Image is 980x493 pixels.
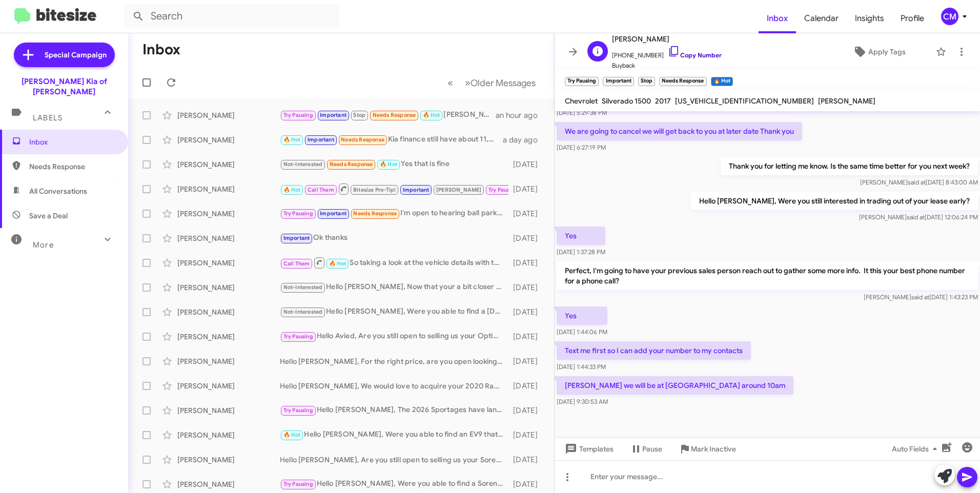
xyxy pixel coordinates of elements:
button: Apply Tags [827,43,931,61]
div: a day ago [503,135,546,145]
p: Perfect, I'm going to have your previous sales person reach out to gather some more info. It this... [557,261,978,290]
span: [DATE] 1:37:28 PM [557,248,605,256]
span: [PERSON_NAME] [DATE] 8:43:00 AM [860,178,978,186]
div: Hello [PERSON_NAME], For the right price, are you open looking to sell your Sportage? [280,356,508,366]
div: [DATE] [508,258,546,268]
div: Hello [PERSON_NAME], Are you still open to selling us your Sorento for the right price? [280,455,508,465]
span: 🔥 Hot [283,432,301,438]
div: [PERSON_NAME] [177,233,280,243]
span: Call Them [308,187,334,193]
a: Calendar [796,4,847,33]
span: [PHONE_NUMBER] [612,45,722,60]
div: an hour ago [496,110,546,120]
button: Mark Inactive [670,440,744,458]
div: [DATE] [508,159,546,170]
span: Not-Interested [283,161,323,168]
p: We are going to cancel we will get back to you at later date Thank you [557,122,802,140]
div: [PERSON_NAME] [177,381,280,391]
span: Apply Tags [868,43,906,61]
small: 🔥 Hot [711,77,733,86]
div: So taking a look at the vehicle details with the appraiser, it looks like we would be able to tra... [280,256,508,269]
span: [PERSON_NAME] [DATE] 1:43:23 PM [864,293,978,301]
a: Inbox [759,4,796,33]
span: 🔥 Hot [283,136,301,143]
span: More [33,240,54,250]
button: CM [932,8,969,25]
div: [PERSON_NAME] [177,159,280,170]
small: Important [603,77,634,86]
span: [DATE] 9:30:53 AM [557,398,608,405]
span: Stop [353,112,365,118]
p: Text me first so I can add your number to my contacts [557,341,751,360]
small: Stop [638,77,655,86]
a: Insights [847,4,892,33]
span: [PERSON_NAME] [436,187,482,193]
span: Try Pausing [283,407,313,414]
span: Silverado 1500 [602,96,651,106]
span: Mark Inactive [691,440,736,458]
p: [PERSON_NAME] we will be at [GEOGRAPHIC_DATA] around 10am [557,376,793,395]
span: [PERSON_NAME] [818,96,875,106]
p: Yes [557,227,605,245]
p: Thank you for letting me know. Is the same time better for you next week? [721,157,978,175]
a: Profile [892,4,932,33]
div: Ok thanks [280,232,508,244]
span: Needs Response [330,161,373,168]
span: Special Campaign [45,50,107,60]
div: [PERSON_NAME] we will be at [GEOGRAPHIC_DATA] around 10am [280,109,496,121]
div: [PERSON_NAME] [177,307,280,317]
span: said at [911,293,929,301]
div: [PERSON_NAME] [177,135,280,145]
div: [PERSON_NAME] [177,282,280,293]
button: Pause [622,440,670,458]
span: 🔥 Hot [329,260,346,267]
div: [DATE] [508,282,546,293]
div: [PERSON_NAME] [177,479,280,489]
span: Labels [33,113,63,122]
div: [PERSON_NAME] [177,209,280,219]
span: 🔥 Hot [380,161,397,168]
div: [PERSON_NAME] [177,110,280,120]
span: Try Pausing [283,210,313,217]
div: [DATE] [508,455,546,465]
p: Hello [PERSON_NAME], Were you still interested in trading out of your lease early? [691,192,978,210]
span: [DATE] 1:44:33 PM [557,363,606,371]
div: [DATE] [508,307,546,317]
span: Important [403,187,430,193]
span: » [465,76,471,89]
nav: Page navigation example [442,72,542,93]
span: Important [308,136,334,143]
div: [PERSON_NAME] [177,184,280,194]
div: [PERSON_NAME] [177,332,280,342]
span: Try Pausing [283,481,313,487]
div: [DATE] [508,356,546,366]
span: [DATE] 5:29:38 PM [557,109,607,116]
div: Hello [PERSON_NAME], Were you able to find a Sorento that fit your needs? [280,478,508,490]
a: Special Campaign [14,43,115,67]
div: Hello [PERSON_NAME], Were you able to find an EV9 that fit your needs? [280,429,508,441]
div: [DATE] [508,233,546,243]
span: « [447,76,453,89]
div: CM [941,8,958,25]
span: Pause [642,440,662,458]
span: Important [320,210,346,217]
small: Needs Response [659,77,706,86]
div: [DATE] [508,430,546,440]
span: Needs Response [29,161,116,172]
span: Older Messages [471,77,536,89]
div: [DATE] [508,184,546,194]
button: Previous [441,72,459,93]
span: [PERSON_NAME] [DATE] 12:06:24 PM [859,213,978,221]
div: [DATE] [508,405,546,416]
div: Hello [PERSON_NAME], We would love to acquire your 2020 Ram 1500 for our pre owned lot. For the r... [280,381,508,391]
span: 🔥 Hot [283,187,301,193]
span: Call Them [283,260,310,267]
span: Templates [563,440,614,458]
div: [PERSON_NAME] [177,430,280,440]
p: Yes [557,306,607,325]
span: Important [320,112,346,118]
div: [PERSON_NAME] [177,356,280,366]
